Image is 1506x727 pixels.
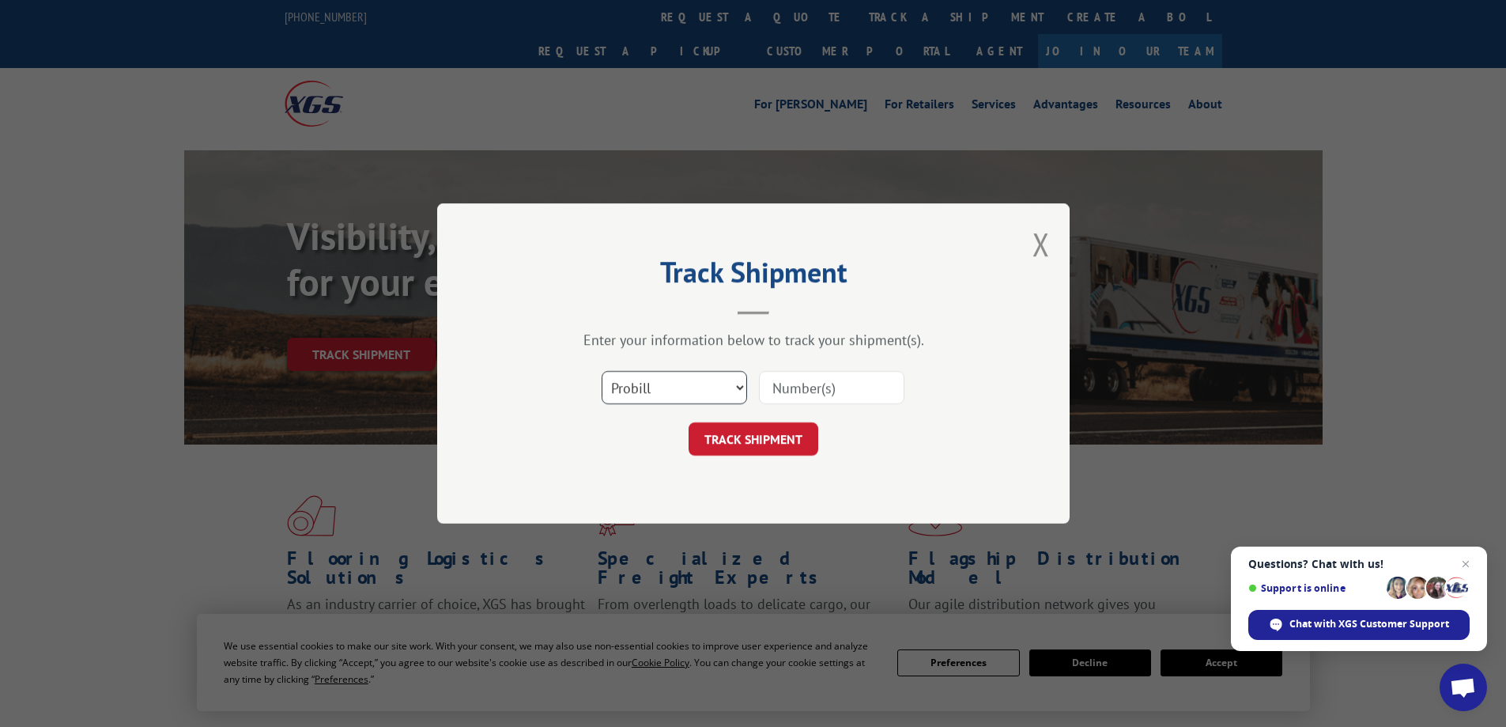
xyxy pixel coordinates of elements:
[1248,582,1381,594] span: Support is online
[689,422,818,456] button: TRACK SHIPMENT
[1248,558,1470,570] span: Questions? Chat with us!
[516,261,991,291] h2: Track Shipment
[1248,610,1470,640] div: Chat with XGS Customer Support
[1289,617,1449,631] span: Chat with XGS Customer Support
[1440,664,1487,711] div: Open chat
[516,331,991,349] div: Enter your information below to track your shipment(s).
[1456,555,1475,574] span: Close chat
[1032,223,1050,265] button: Close modal
[759,371,904,404] input: Number(s)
